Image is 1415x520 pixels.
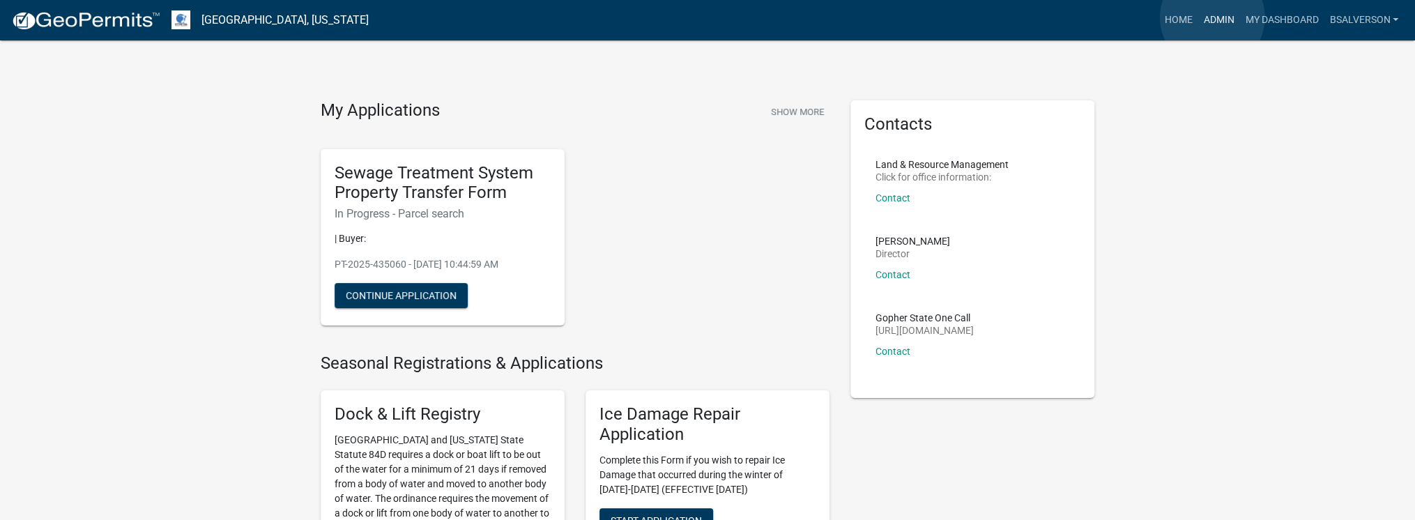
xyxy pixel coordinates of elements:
h5: Sewage Treatment System Property Transfer Form [335,163,551,204]
button: Continue Application [335,283,468,308]
a: Contact [875,192,910,204]
p: Complete this Form if you wish to repair Ice Damage that occurred during the winter of [DATE]-[DA... [599,453,816,497]
h6: In Progress - Parcel search [335,207,551,220]
p: Land & Resource Management [875,160,1009,169]
a: [GEOGRAPHIC_DATA], [US_STATE] [201,8,369,32]
p: Click for office information: [875,172,1009,182]
h4: My Applications [321,100,440,121]
h4: Seasonal Registrations & Applications [321,353,829,374]
button: Show More [765,100,829,123]
a: BSALVERSON [1324,7,1404,33]
p: Gopher State One Call [875,313,974,323]
p: PT-2025-435060 - [DATE] 10:44:59 AM [335,257,551,272]
a: Home [1158,7,1198,33]
h5: Contacts [864,114,1080,135]
p: Director [875,249,950,259]
a: Admin [1198,7,1239,33]
h5: Dock & Lift Registry [335,404,551,425]
a: Contact [875,269,910,280]
p: | Buyer: [335,231,551,246]
a: Contact [875,346,910,357]
p: [URL][DOMAIN_NAME] [875,326,974,335]
a: My Dashboard [1239,7,1324,33]
img: Otter Tail County, Minnesota [171,10,190,29]
p: [PERSON_NAME] [875,236,950,246]
h5: Ice Damage Repair Application [599,404,816,445]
